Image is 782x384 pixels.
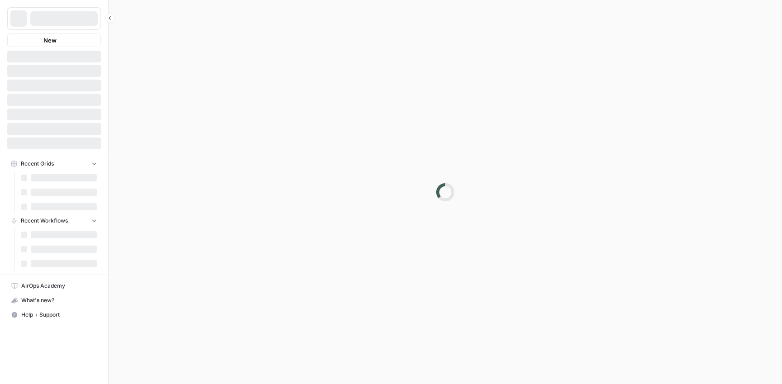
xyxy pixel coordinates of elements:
span: Recent Workflows [21,217,68,225]
div: What's new? [8,294,100,307]
button: What's new? [7,293,101,308]
button: Help + Support [7,308,101,322]
span: AirOps Academy [21,282,97,290]
span: Recent Grids [21,160,54,168]
span: New [43,36,57,45]
button: Recent Workflows [7,214,101,228]
a: AirOps Academy [7,279,101,293]
button: Recent Grids [7,157,101,171]
button: New [7,33,101,47]
span: Help + Support [21,311,97,319]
